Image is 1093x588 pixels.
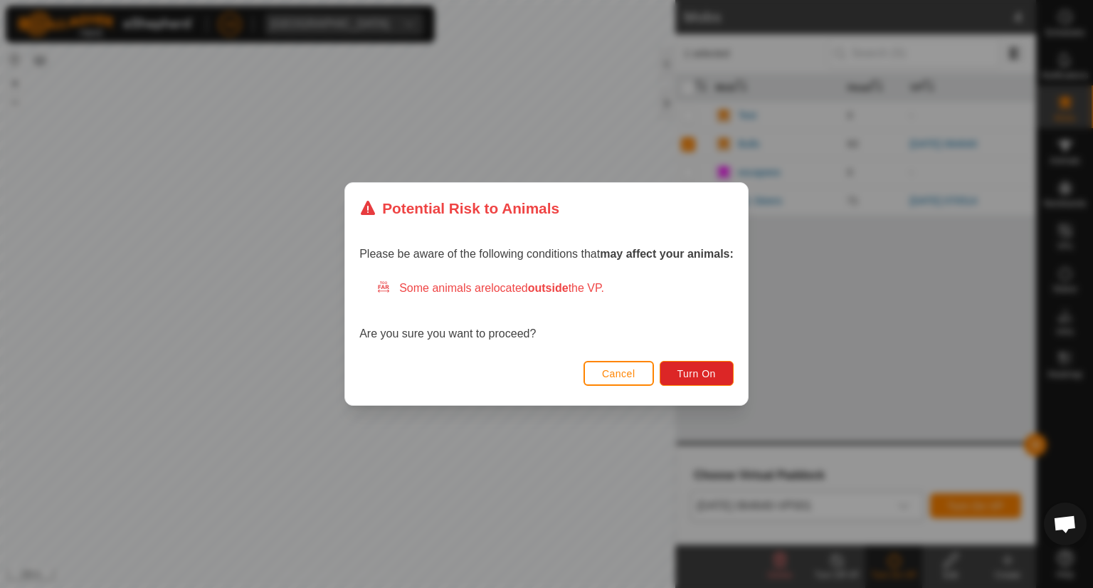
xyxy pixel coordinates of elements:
div: Some animals are [376,280,734,297]
button: Cancel [584,361,654,386]
span: located the VP. [491,282,604,294]
div: Open chat [1044,503,1087,545]
div: Are you sure you want to proceed? [359,280,734,342]
button: Turn On [660,361,734,386]
strong: may affect your animals: [600,248,734,260]
div: Potential Risk to Animals [359,197,559,219]
strong: outside [528,282,569,294]
span: Cancel [602,368,635,379]
span: Please be aware of the following conditions that [359,248,734,260]
span: Turn On [677,368,716,379]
